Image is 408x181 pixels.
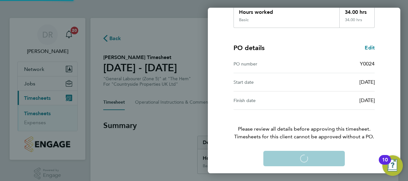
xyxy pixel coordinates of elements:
p: Please review all details before approving this timesheet. [226,110,382,141]
span: Edit [365,45,375,51]
span: Timesheets for this client cannot be approved without a PO. [226,133,382,141]
a: Edit [365,44,375,52]
div: [DATE] [304,78,375,86]
div: 10 [382,160,388,168]
div: Basic [239,17,249,22]
div: Start date [234,78,304,86]
div: 34.00 hrs [339,3,375,17]
button: Open Resource Center, 10 new notifications [382,155,403,176]
div: [DATE] [304,97,375,104]
span: Y0024 [360,61,375,67]
h4: PO details [234,43,265,52]
div: Finish date [234,97,304,104]
div: Hours worked [234,3,339,17]
div: PO number [234,60,304,68]
div: 34.00 hrs [339,17,375,28]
